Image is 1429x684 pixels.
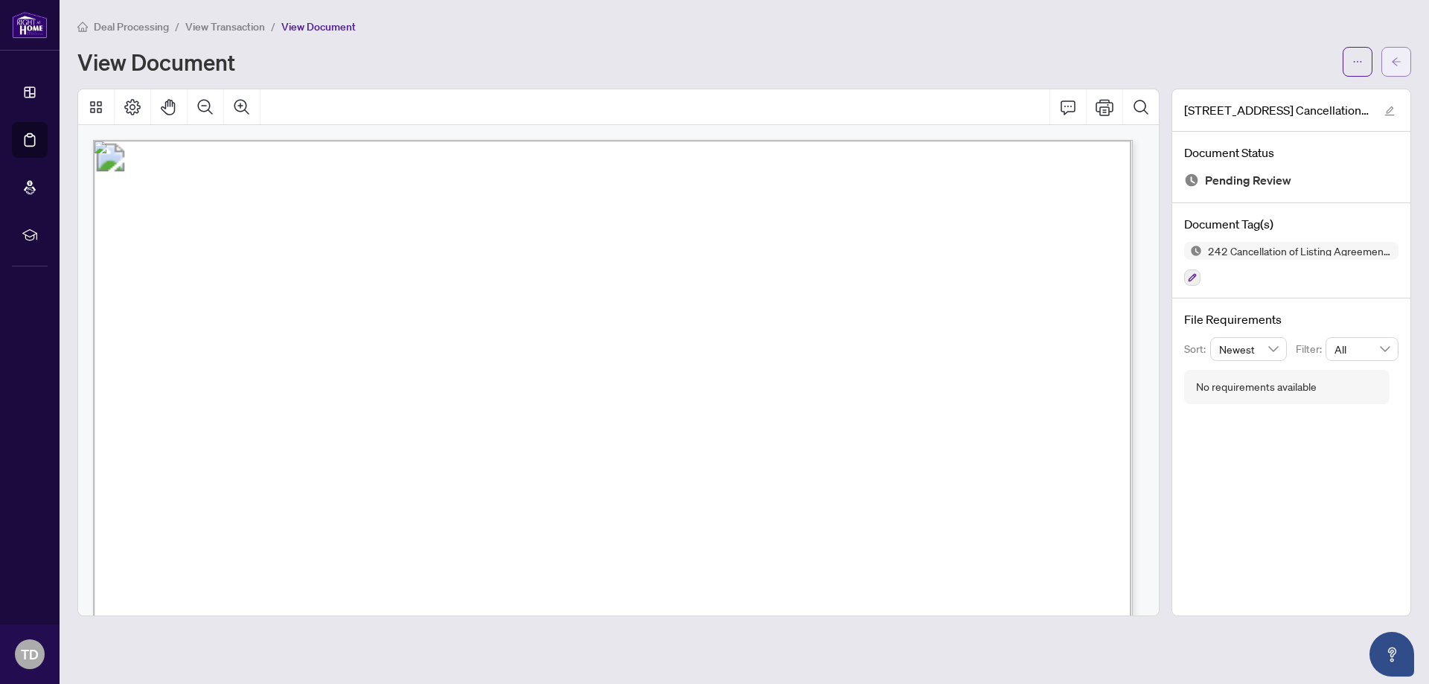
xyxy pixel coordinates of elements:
[1184,144,1398,162] h4: Document Status
[1184,173,1199,188] img: Document Status
[1384,106,1395,116] span: edit
[1296,341,1326,357] p: Filter:
[77,22,88,32] span: home
[1184,341,1210,357] p: Sort:
[1334,338,1390,360] span: All
[1196,379,1317,395] div: No requirements available
[1352,57,1363,67] span: ellipsis
[21,644,39,665] span: TD
[77,50,235,74] h1: View Document
[1184,242,1202,260] img: Status Icon
[12,11,48,39] img: logo
[94,20,169,33] span: Deal Processing
[1184,310,1398,328] h4: File Requirements
[281,20,356,33] span: View Document
[175,18,179,35] li: /
[185,20,265,33] span: View Transaction
[1391,57,1401,67] span: arrow-left
[271,18,275,35] li: /
[1369,632,1414,677] button: Open asap
[1184,215,1398,233] h4: Document Tag(s)
[1184,101,1370,119] span: [STREET_ADDRESS] Cancellation of List Agr20250927.pdf
[1205,170,1291,191] span: Pending Review
[1219,338,1279,360] span: Newest
[1202,246,1398,256] span: 242 Cancellation of Listing Agreement - Authority to Offer for Sale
